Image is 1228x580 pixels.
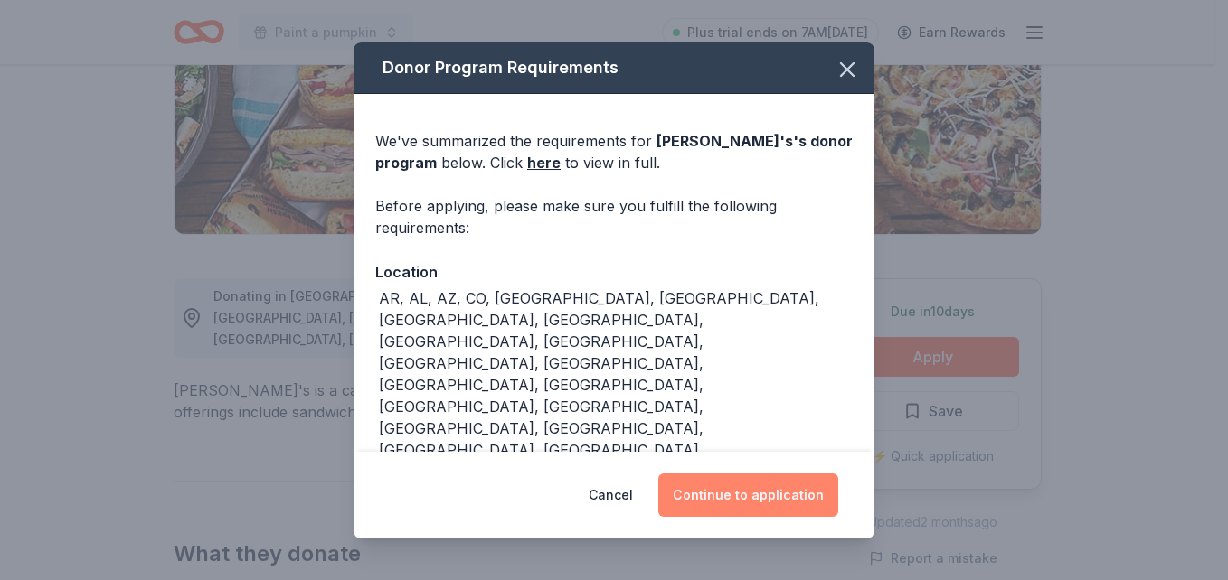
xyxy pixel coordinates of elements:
[658,473,838,517] button: Continue to application
[375,130,853,173] div: We've summarized the requirements for below. Click to view in full.
[375,260,853,284] div: Location
[589,473,633,517] button: Cancel
[527,152,561,173] a: here
[354,42,874,94] div: Donor Program Requirements
[379,287,853,526] div: AR, AL, AZ, CO, [GEOGRAPHIC_DATA], [GEOGRAPHIC_DATA], [GEOGRAPHIC_DATA], [GEOGRAPHIC_DATA], [GEOG...
[375,195,853,239] div: Before applying, please make sure you fulfill the following requirements:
